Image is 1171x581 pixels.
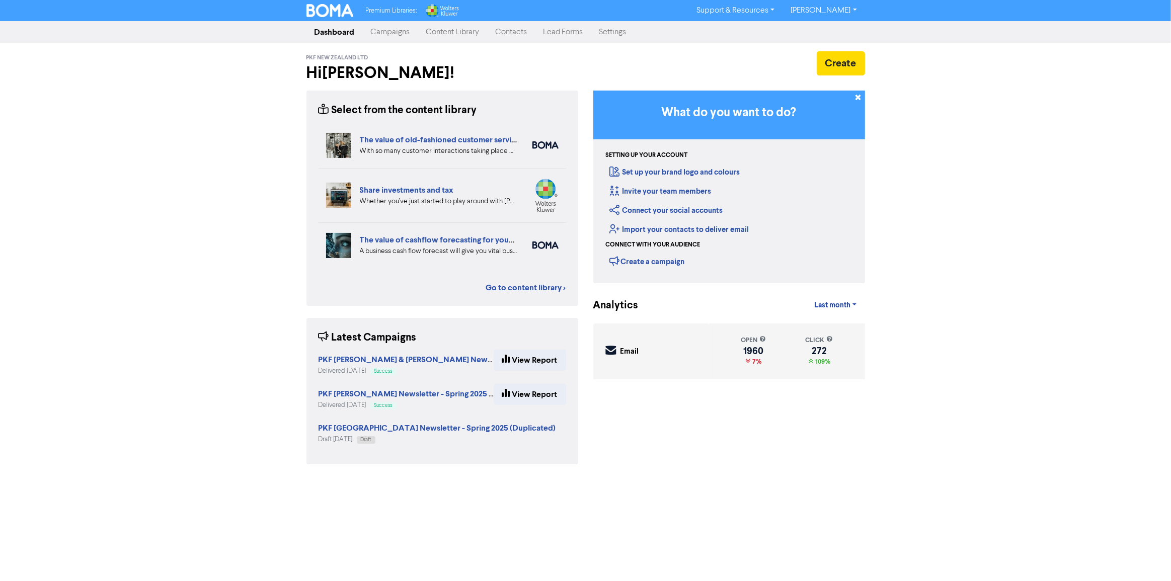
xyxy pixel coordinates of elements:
div: Getting Started in BOMA [593,91,865,283]
span: Success [374,403,393,408]
a: Content Library [418,22,488,42]
strong: PKF [PERSON_NAME] & [PERSON_NAME] Newsletter - Spring 2025 (Duplicated for staff) [319,355,638,365]
img: BOMA Logo [306,4,354,17]
img: Wolters Kluwer [425,4,459,17]
button: Create [817,51,865,75]
a: Invite your team members [610,187,712,196]
span: Success [374,369,393,374]
strong: PKF [GEOGRAPHIC_DATA] Newsletter - Spring 2025 (Duplicated) [319,423,556,433]
a: Go to content library > [486,282,566,294]
a: [PERSON_NAME] [783,3,865,19]
a: View Report [494,384,566,405]
span: Premium Libraries: [365,8,417,14]
span: 109% [813,358,830,366]
span: PKF New Zealand Ltd [306,54,368,61]
div: Delivered [DATE] [319,400,494,410]
iframe: Chat Widget [1121,533,1171,581]
h3: What do you want to do? [608,106,850,120]
div: 272 [805,347,833,355]
div: Draft [DATE] [319,435,556,444]
a: View Report [494,350,566,371]
a: PKF [PERSON_NAME] Newsletter - Spring 2025 (Duplicated for staff) [319,390,566,398]
a: PKF [PERSON_NAME] & [PERSON_NAME] Newsletter - Spring 2025 (Duplicated for staff) [319,356,638,364]
div: 1960 [741,347,766,355]
div: Delivered [DATE] [319,366,494,376]
a: Dashboard [306,22,363,42]
div: Email [620,346,639,358]
img: wolters_kluwer [532,179,559,212]
img: boma [532,141,559,149]
a: PKF [GEOGRAPHIC_DATA] Newsletter - Spring 2025 (Duplicated) [319,425,556,433]
a: Import your contacts to deliver email [610,225,749,234]
a: The value of old-fashioned customer service: getting data insights [360,135,596,145]
div: With so many customer interactions taking place online, your online customer service has to be fi... [360,146,517,156]
div: A business cash flow forecast will give you vital business intelligence to help you scenario-plan... [360,246,517,257]
span: Last month [814,301,850,310]
a: Support & Resources [688,3,783,19]
span: 7% [750,358,761,366]
div: click [805,336,833,345]
a: Set up your brand logo and colours [610,168,740,177]
a: Last month [806,295,865,315]
a: The value of cashflow forecasting for your business [360,235,545,245]
div: Setting up your account [606,151,688,160]
div: Create a campaign [610,254,685,269]
div: Whether you’ve just started to play around with Sharesies, or are already comfortably managing yo... [360,196,517,207]
img: boma_accounting [532,241,559,249]
a: Lead Forms [535,22,591,42]
div: Select from the content library [319,103,477,118]
a: Campaigns [363,22,418,42]
div: Connect with your audience [606,240,700,250]
div: open [741,336,766,345]
div: Analytics [593,298,626,313]
a: Share investments and tax [360,185,454,195]
a: Contacts [488,22,535,42]
a: Connect your social accounts [610,206,723,215]
strong: PKF [PERSON_NAME] Newsletter - Spring 2025 (Duplicated for staff) [319,389,566,399]
span: Draft [361,437,371,442]
a: Settings [591,22,635,42]
div: Latest Campaigns [319,330,417,346]
h2: Hi [PERSON_NAME] ! [306,63,578,82]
